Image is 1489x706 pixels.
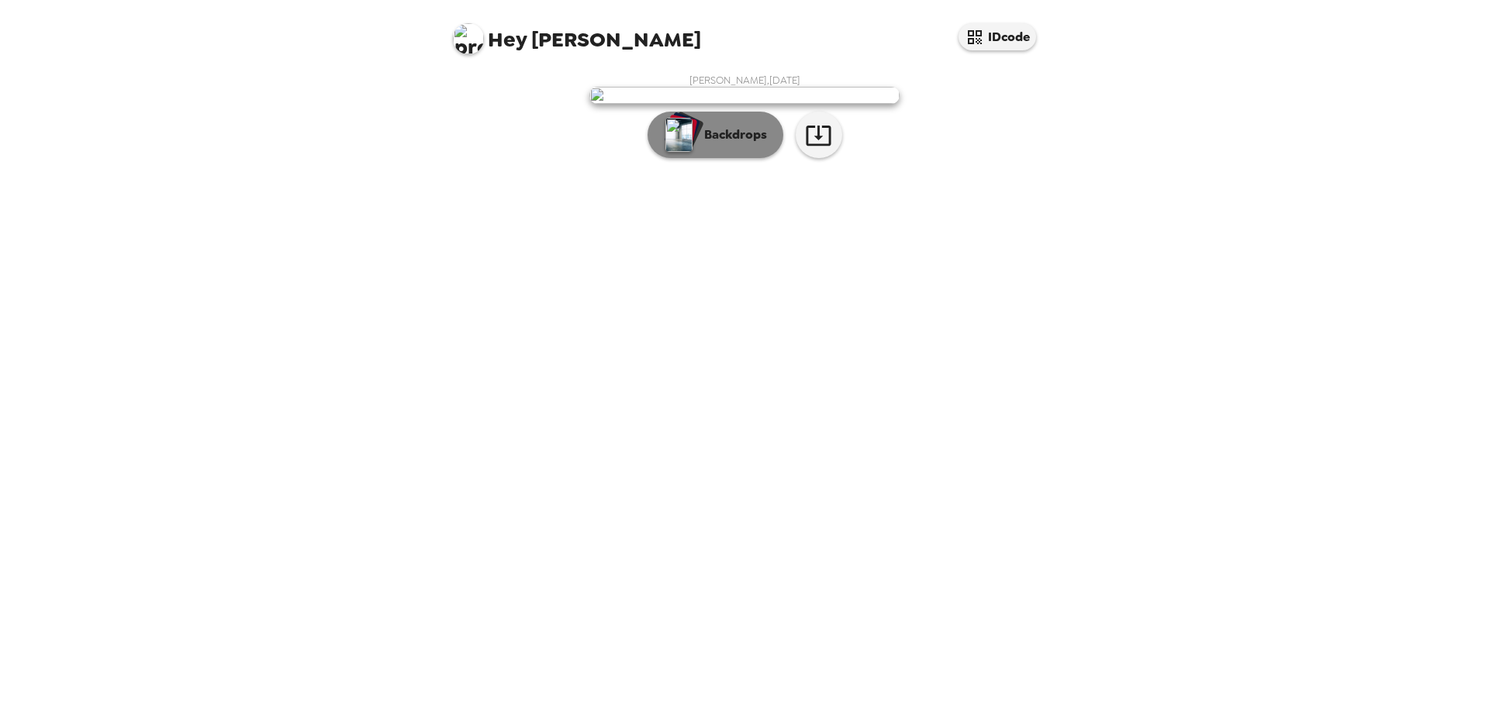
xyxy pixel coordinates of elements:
img: profile pic [453,23,484,54]
span: Hey [488,26,527,53]
p: Backdrops [696,126,767,144]
button: IDcode [959,23,1036,50]
img: user [589,87,900,104]
span: [PERSON_NAME] [453,15,701,50]
button: Backdrops [648,112,783,158]
span: [PERSON_NAME] , [DATE] [689,74,800,87]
